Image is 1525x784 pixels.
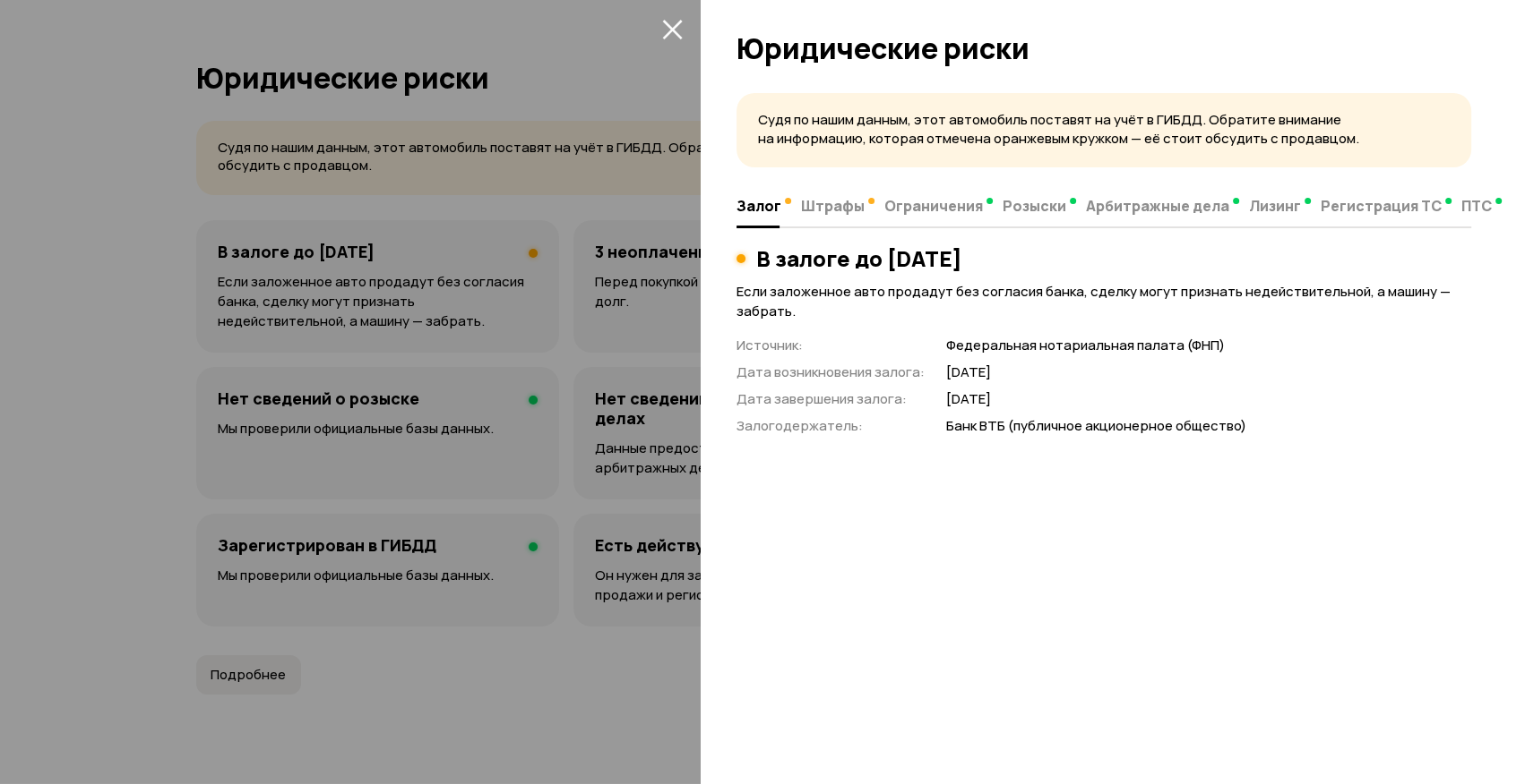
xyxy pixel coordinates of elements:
p: [DATE] [946,363,1471,382]
h3: В залоге до [DATE] [756,246,962,271]
p: Банк ВТБ (публичное акционерное общество) [946,417,1471,436]
span: ПТС [1461,197,1492,215]
p: Если заложенное авто продадут без согласия банка, сделку могут признать недействительной, а машин... [737,282,1471,321]
p: [DATE] [946,390,1471,409]
span: Розыски [1003,197,1066,215]
p: Дата возникновения залога : [737,362,925,382]
p: Дата завершения залога : [737,389,925,409]
p: Источник : [737,336,925,355]
span: Лизинг [1249,197,1301,215]
span: Залог [737,197,781,215]
p: Федеральная нотариальная палата (ФНП) [946,337,1471,355]
span: Штрафы [801,197,865,215]
span: Регистрация ТС [1321,197,1442,215]
p: Залогодержатель : [737,416,925,436]
button: закрыть [658,14,686,43]
span: Арбитражные дела [1086,197,1229,215]
span: Ограничения [884,197,983,215]
span: Судя по нашим данным, этот автомобиль поставят на учёт в ГИБДД. Обратите внимание на информацию, ... [758,110,1359,148]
